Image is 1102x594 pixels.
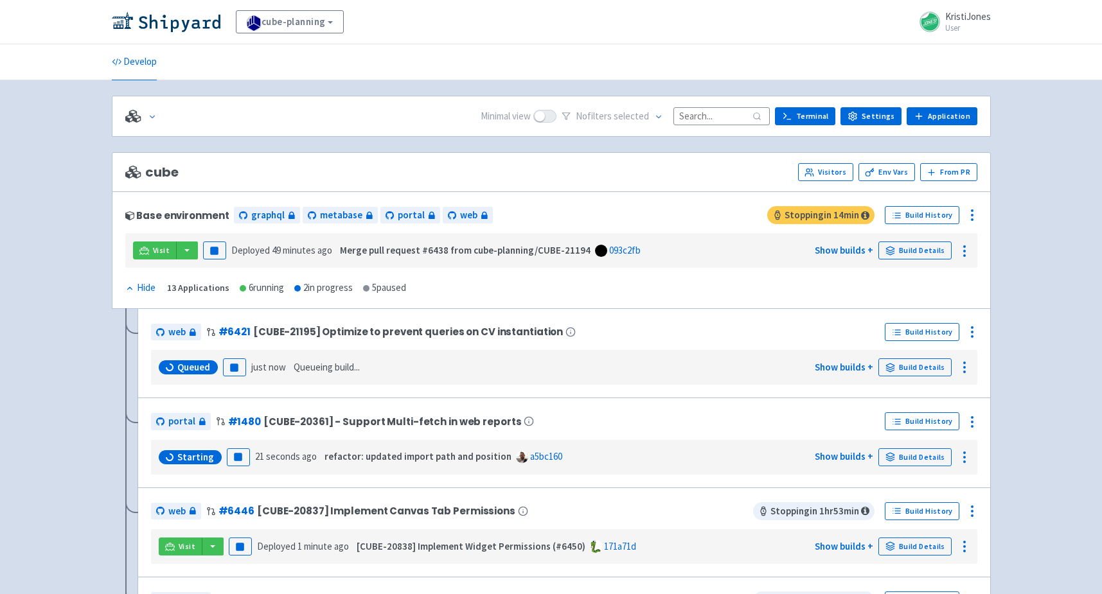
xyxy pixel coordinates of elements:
[168,414,195,429] span: portal
[179,541,195,552] span: Visit
[878,358,952,376] a: Build Details
[151,413,211,430] a: portal
[125,281,156,295] div: Hide
[251,361,286,373] time: just now
[168,504,186,519] span: web
[609,244,641,256] a: 093c2fb
[159,537,202,555] a: Visit
[753,502,875,520] span: Stopping in 1 hr 53 min
[234,207,300,224] a: graphql
[604,540,636,552] a: 171a71d
[912,12,991,32] a: KristiJones User
[481,109,531,124] span: Minimal view
[815,450,873,462] a: Show builds +
[907,107,977,125] a: Application
[255,450,317,462] time: 21 seconds ago
[167,281,229,295] div: 13 Applications
[945,10,991,22] span: KristiJones
[320,208,362,223] span: metabase
[257,505,515,516] span: [CUBE-20837] Implement Canvas Tab Permissions
[443,207,493,224] a: web
[177,361,210,374] span: Queued
[398,208,425,223] span: portal
[767,206,875,224] span: Stopping in 14 min
[177,451,214,464] span: Starting
[878,537,952,555] a: Build Details
[858,163,915,181] a: Env Vars
[236,10,344,33] a: cube-planning
[840,107,902,125] a: Settings
[775,107,835,125] a: Terminal
[112,12,220,32] img: Shipyard logo
[125,165,179,180] span: cube
[324,450,511,462] strong: refactor: updated import path and position
[240,281,284,295] div: 6 running
[168,325,186,340] span: web
[815,361,873,373] a: Show builds +
[885,412,959,430] a: Build History
[885,206,959,224] a: Build History
[251,208,285,223] span: graphql
[878,241,952,259] a: Build Details
[303,207,378,224] a: metabase
[223,358,246,376] button: Pause
[231,244,332,256] span: Deployed
[133,241,177,259] a: Visit
[218,504,254,518] a: #6446
[112,44,157,80] a: Develop
[614,110,649,122] span: selected
[294,281,353,295] div: 2 in progress
[253,326,563,337] span: [CUBE-21195] Optimize to prevent queries on CV instantiation
[227,448,250,466] button: Pause
[340,244,591,256] strong: Merge pull request #6438 from cube-planning/CUBE-21194
[272,244,332,256] time: 49 minutes ago
[125,281,157,295] button: Hide
[815,540,873,552] a: Show builds +
[228,415,261,428] a: #1480
[298,540,349,552] time: 1 minute ago
[885,502,959,520] a: Build History
[125,210,229,221] div: Base environment
[257,540,349,552] span: Deployed
[798,163,853,181] a: Visitors
[153,245,170,256] span: Visit
[380,207,440,224] a: portal
[878,448,952,466] a: Build Details
[673,107,770,125] input: Search...
[363,281,406,295] div: 5 paused
[294,360,360,375] span: Queueing build...
[920,163,977,181] button: From PR
[218,325,251,338] a: #6421
[229,537,252,555] button: Pause
[885,323,959,341] a: Build History
[530,450,562,462] a: a5bc160
[203,241,226,259] button: Pause
[151,503,201,520] a: web
[357,540,585,552] strong: [CUBE-20838] Implement Widget Permissions (#6450)
[151,324,201,341] a: web
[576,109,649,124] span: No filter s
[263,416,522,427] span: [CUBE-20361] - Support Multi-fetch in web reports
[945,24,991,32] small: User
[815,244,873,256] a: Show builds +
[460,208,477,223] span: web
